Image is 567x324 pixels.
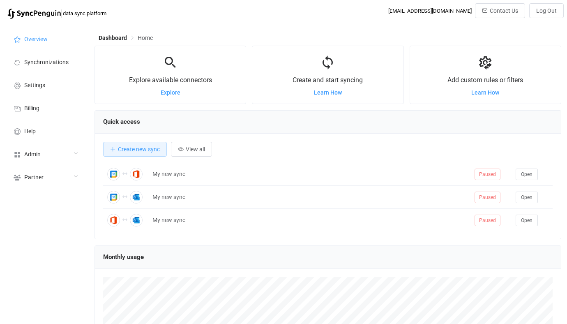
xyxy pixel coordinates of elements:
div: [EMAIL_ADDRESS][DOMAIN_NAME] [388,8,472,14]
span: Explore available connectors [129,76,212,84]
span: Overview [24,36,48,43]
span: Log Out [536,7,557,14]
a: Learn How [471,89,499,96]
span: Synchronizations [24,59,69,66]
div: Breadcrumb [99,35,153,41]
span: data sync platform [63,10,106,16]
a: Billing [4,96,86,119]
span: View all [186,146,205,153]
button: Contact Us [475,3,525,18]
a: Settings [4,73,86,96]
span: Partner [24,174,44,181]
span: Quick access [103,118,140,125]
span: Dashboard [99,35,127,41]
span: Home [138,35,153,41]
img: syncpenguin.svg [7,9,61,19]
a: Explore [161,89,180,96]
button: Log Out [529,3,564,18]
span: Add custom rules or filters [447,76,523,84]
span: Monthly usage [103,253,144,261]
span: Contact Us [490,7,518,14]
span: | [61,7,63,19]
a: Overview [4,27,86,50]
span: Help [24,128,36,135]
span: Create new sync [118,146,160,153]
a: Synchronizations [4,50,86,73]
a: Learn How [314,89,342,96]
span: Settings [24,82,45,89]
button: View all [171,142,212,157]
button: Create new sync [103,142,167,157]
span: Billing [24,105,39,112]
span: Create and start syncing [293,76,363,84]
a: Help [4,119,86,142]
a: |data sync platform [7,7,106,19]
span: Admin [24,151,41,158]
